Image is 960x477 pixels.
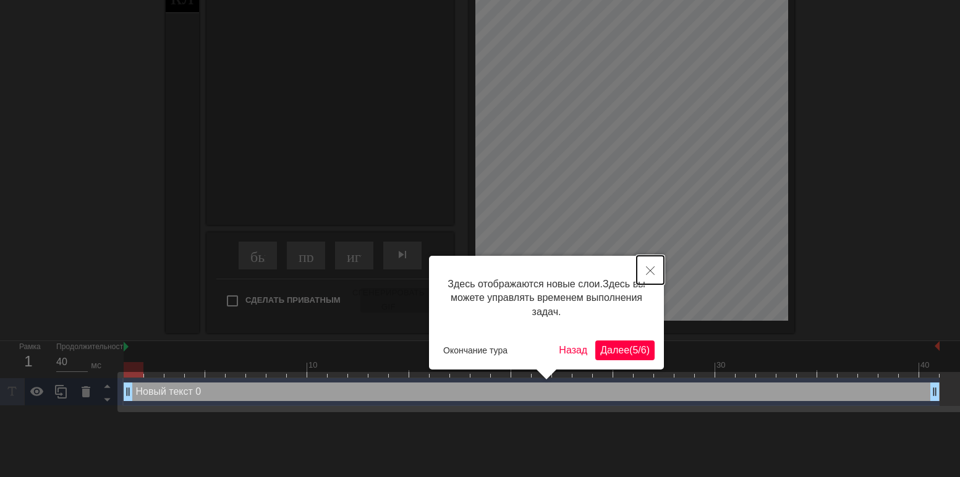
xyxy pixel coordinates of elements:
ya-tr-span: / [638,345,640,355]
ya-tr-span: Здесь вы можете управлять временем выполнения задач. [451,279,645,317]
ya-tr-span: Здесь отображаются новые слои. [448,279,603,289]
button: Далее [595,340,655,360]
ya-tr-span: 6 [641,345,647,355]
button: Окончание тура [438,341,512,360]
ya-tr-span: ( [629,345,632,355]
ya-tr-span: Назад [559,345,587,355]
ya-tr-span: ) [647,345,650,355]
button: Закрыть [637,256,664,284]
ya-tr-span: Далее [600,345,629,355]
ya-tr-span: 5 [632,345,638,355]
button: Назад [554,340,592,360]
